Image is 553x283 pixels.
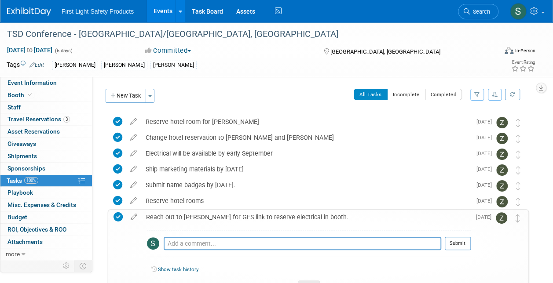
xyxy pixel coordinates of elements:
[0,175,92,187] a: Tasks100%
[7,91,34,98] span: Booth
[0,187,92,199] a: Playbook
[476,119,496,125] span: [DATE]
[476,214,496,220] span: [DATE]
[496,117,508,128] img: Zachary Enns
[126,213,142,221] a: edit
[476,134,496,141] span: [DATE]
[476,198,496,204] span: [DATE]
[476,182,496,188] span: [DATE]
[4,26,490,42] div: TSD Conference - [GEOGRAPHIC_DATA]/[GEOGRAPHIC_DATA], [GEOGRAPHIC_DATA]
[101,61,147,70] div: [PERSON_NAME]
[445,237,471,250] button: Submit
[516,182,520,190] i: Move task
[7,152,37,160] span: Shipments
[505,47,513,54] img: Format-Inperson.png
[516,150,520,159] i: Move task
[7,214,27,221] span: Budget
[387,89,425,100] button: Incomplete
[0,89,92,101] a: Booth
[126,118,141,126] a: edit
[0,224,92,236] a: ROI, Objectives & ROO
[425,89,462,100] button: Completed
[0,102,92,113] a: Staff
[6,250,20,258] span: more
[7,79,57,86] span: Event Information
[59,260,74,272] td: Personalize Event Tab Strip
[158,266,198,272] a: Show task history
[510,3,527,20] img: Steph Willemsen
[516,119,520,127] i: Move task
[0,211,92,223] a: Budget
[26,47,34,54] span: to
[7,7,51,16] img: ExhibitDay
[511,60,535,65] div: Event Rating
[141,178,471,192] div: Submit name badges by [DATE].
[7,226,66,233] span: ROI, Objectives & ROO
[141,193,471,208] div: Reserve hotel rooms
[476,150,496,156] span: [DATE]
[330,48,440,55] span: [GEOGRAPHIC_DATA], [GEOGRAPHIC_DATA]
[7,238,43,245] span: Attachments
[7,140,36,147] span: Giveaways
[516,214,520,222] i: Move task
[126,134,141,141] a: edit
[354,89,388,100] button: All Tasks
[496,212,507,224] img: Zachary Enns
[496,180,508,192] img: Zachary Enns
[0,113,92,125] a: Travel Reservations3
[7,116,70,123] span: Travel Reservations
[0,150,92,162] a: Shipments
[458,4,498,19] a: Search
[126,149,141,157] a: edit
[516,166,520,174] i: Move task
[7,189,33,196] span: Playbook
[7,201,76,208] span: Misc. Expenses & Credits
[516,198,520,206] i: Move task
[7,177,38,184] span: Tasks
[126,197,141,205] a: edit
[150,61,197,70] div: [PERSON_NAME]
[7,60,44,70] td: Tags
[7,104,21,111] span: Staff
[141,162,471,177] div: Ship marketing materials by [DATE]
[496,149,508,160] img: Zachary Enns
[29,62,44,68] a: Edit
[7,128,60,135] span: Asset Reservations
[0,163,92,174] a: Sponsorships
[126,181,141,189] a: edit
[63,116,70,123] span: 3
[141,130,471,145] div: Change hotel reservation to [PERSON_NAME] and [PERSON_NAME]
[458,46,535,59] div: Event Format
[476,166,496,172] span: [DATE]
[54,48,73,54] span: (6 days)
[142,46,194,55] button: Committed
[141,146,471,161] div: Electrical will be available by early September
[74,260,92,272] td: Toggle Event Tabs
[0,77,92,89] a: Event Information
[0,199,92,211] a: Misc. Expenses & Credits
[0,126,92,138] a: Asset Reservations
[0,248,92,260] a: more
[496,196,508,207] img: Zachary Enns
[147,237,159,250] img: Steph Willemsen
[470,8,490,15] span: Search
[0,138,92,150] a: Giveaways
[7,165,45,172] span: Sponsorships
[496,164,508,176] img: Zachary Enns
[516,134,520,143] i: Move task
[0,236,92,248] a: Attachments
[24,177,38,184] span: 100%
[141,114,471,129] div: Reserve hotel room for [PERSON_NAME]
[126,165,141,173] a: edit
[28,92,33,97] i: Booth reservation complete
[505,89,520,100] a: Refresh
[52,61,98,70] div: [PERSON_NAME]
[496,133,508,144] img: Zachary Enns
[142,210,471,225] div: Reach out to [PERSON_NAME] for GES link to reserve electrical in booth.
[7,46,53,54] span: [DATE] [DATE]
[515,47,535,54] div: In-Person
[62,8,134,15] span: First Light Safety Products
[106,89,146,103] button: New Task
